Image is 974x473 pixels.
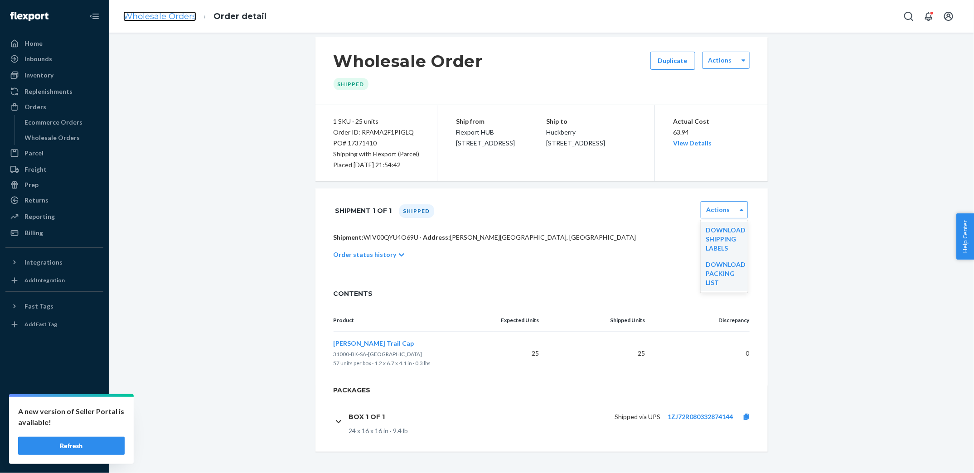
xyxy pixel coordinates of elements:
a: Inventory [5,68,103,82]
p: Product [334,316,487,324]
a: 1ZJ72R080332874144 [668,413,733,420]
button: Open Search Box [900,7,918,25]
a: Download Packing List [706,261,746,286]
a: Add Fast Tag [5,317,103,332]
h1: Box 1 of 1 [349,413,385,421]
div: Inventory [24,71,53,80]
a: Talk to Support [5,417,103,431]
p: Ship to [546,116,636,127]
a: Returns [5,193,103,208]
p: WIV00QYU4O69U · [PERSON_NAME][GEOGRAPHIC_DATA], [GEOGRAPHIC_DATA] [334,233,750,242]
span: [PERSON_NAME] Trail Cap [334,339,414,347]
a: Orders [5,100,103,114]
p: Discrepancy [659,316,749,324]
div: Prep [24,180,39,189]
a: Reporting [5,209,103,224]
div: PO# 17371410 [334,138,420,149]
span: Flexport HUB [STREET_ADDRESS] [456,128,515,147]
button: Give Feedback [5,448,103,462]
img: Flexport logo [10,12,48,21]
a: Settings [5,401,103,416]
div: Fast Tags [24,302,53,311]
span: CONTENTS [334,289,750,298]
a: Order detail [213,11,267,21]
div: Wholesale Orders [25,133,80,142]
span: Address: [423,233,451,241]
a: Inbounds [5,52,103,66]
p: Shipped Units [553,316,645,324]
span: Shipment: [334,233,364,241]
div: Reporting [24,212,55,221]
h1: Wholesale Order [334,52,483,71]
div: Order ID: RPAMA2F1PIGLQ [334,127,420,138]
p: Shipping with Flexport (Parcel) [334,149,420,159]
div: Freight [24,165,47,174]
button: Open account menu [940,7,958,25]
p: Order status history [334,250,397,259]
a: Wholesale Orders [20,130,104,145]
div: Add Integration [24,276,65,284]
span: Huckberry [STREET_ADDRESS] [546,128,605,147]
label: Actions [708,56,732,65]
button: Integrations [5,255,103,270]
button: Refresh [18,437,125,455]
a: Prep [5,178,103,192]
a: Add Integration [5,273,103,288]
h2: Packages [315,386,768,402]
button: Duplicate [650,52,695,70]
div: Billing [24,228,43,237]
div: 24 x 16 x 16 in · 9.4 lb [349,426,761,435]
button: Help Center [956,213,974,260]
button: [PERSON_NAME] Trail Cap [334,339,414,348]
button: Open notifications [920,7,938,25]
div: Integrations [24,258,63,267]
a: Download Shipping Labels [706,226,746,252]
div: Parcel [24,149,44,158]
div: Returns [24,196,48,205]
a: Help Center [5,432,103,447]
p: 0 [659,349,749,358]
label: Actions [707,205,730,214]
div: Replenishments [24,87,73,96]
span: 31000-BK-SA-[GEOGRAPHIC_DATA] [334,351,422,357]
div: Shipped [399,204,434,218]
p: 25 [501,349,539,358]
p: Expected Units [501,316,539,324]
ol: breadcrumbs [116,3,274,30]
a: Parcel [5,146,103,160]
h1: Shipment 1 of 1 [335,201,392,220]
p: 57 units per box · 1.2 x 6.7 x 4.1 in · 0.3 lbs [334,359,487,368]
a: Wholesale Orders [123,11,196,21]
a: View Details [673,139,712,147]
a: Replenishments [5,84,103,99]
button: Close Navigation [85,7,103,25]
div: Shipped [334,78,368,90]
a: Freight [5,162,103,177]
div: Add Fast Tag [24,320,57,328]
div: 1 SKU · 25 units [334,116,420,127]
p: Actual Cost [673,116,750,127]
a: Billing [5,226,103,240]
p: A new version of Seller Portal is available! [18,406,125,428]
button: Fast Tags [5,299,103,314]
div: Orders [24,102,46,111]
a: Ecommerce Orders [20,115,104,130]
div: Home [24,39,43,48]
p: Shipped via UPS [615,412,660,421]
div: Inbounds [24,54,52,63]
div: Ecommerce Orders [25,118,83,127]
div: 63.94 [673,116,750,149]
a: Home [5,36,103,51]
p: Ship from [456,116,547,127]
p: 25 [553,349,645,358]
div: Placed [DATE] 21:54:42 [334,159,420,170]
